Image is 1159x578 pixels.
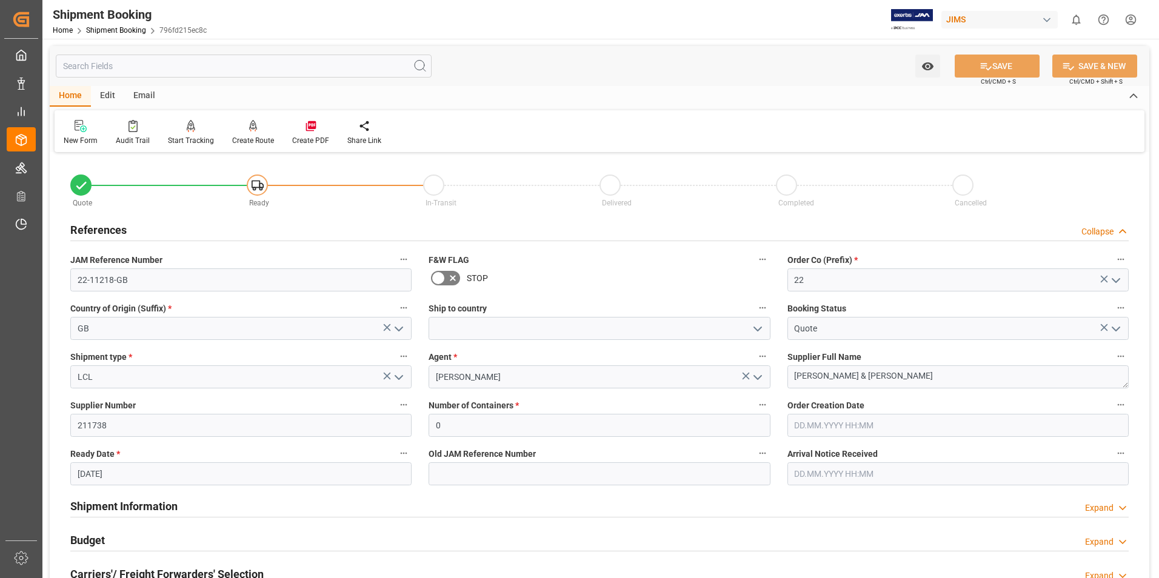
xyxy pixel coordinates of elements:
div: New Form [64,135,98,146]
button: Ready Date * [396,445,412,461]
span: Ctrl/CMD + Shift + S [1069,77,1123,86]
span: Supplier Number [70,399,136,412]
span: JAM Reference Number [70,254,162,267]
button: Shipment type * [396,348,412,364]
button: Agent * [755,348,770,364]
span: F&W FLAG [429,254,469,267]
span: Quote [73,199,92,207]
button: open menu [747,368,766,387]
button: open menu [1106,319,1124,338]
span: Booking Status [787,302,846,315]
div: Expand [1085,536,1114,548]
a: Home [53,26,73,35]
span: Completed [778,199,814,207]
button: open menu [747,319,766,338]
div: Edit [91,86,124,107]
span: Number of Containers [429,399,519,412]
button: open menu [389,368,407,387]
h2: Budget [70,532,105,548]
input: Type to search/select [70,317,412,340]
span: Order Co (Prefix) [787,254,858,267]
span: Ship to country [429,302,487,315]
div: Share Link [347,135,381,146]
div: Create PDF [292,135,329,146]
span: Delivered [602,199,632,207]
div: Home [50,86,91,107]
span: Order Creation Date [787,399,864,412]
span: In-Transit [426,199,456,207]
button: F&W FLAG [755,251,770,267]
span: Arrival Notice Received [787,448,878,460]
div: JIMS [941,11,1058,28]
input: Search Fields [56,55,432,78]
img: Exertis%20JAM%20-%20Email%20Logo.jpg_1722504956.jpg [891,9,933,30]
input: DD.MM.YYYY [70,462,412,485]
button: Number of Containers * [755,397,770,413]
span: Ready Date [70,448,120,460]
span: Ctrl/CMD + S [981,77,1016,86]
button: open menu [915,55,940,78]
button: Help Center [1090,6,1117,33]
span: Agent [429,351,457,364]
span: Old JAM Reference Number [429,448,536,460]
h2: Shipment Information [70,498,178,514]
div: Collapse [1081,225,1114,238]
div: Email [124,86,164,107]
div: Audit Trail [116,135,150,146]
textarea: [PERSON_NAME] & [PERSON_NAME] [787,365,1129,388]
button: SAVE [955,55,1040,78]
div: Create Route [232,135,274,146]
input: DD.MM.YYYY HH:MM [787,414,1129,437]
button: Arrival Notice Received [1113,445,1129,461]
button: show 0 new notifications [1063,6,1090,33]
a: Shipment Booking [86,26,146,35]
span: Supplier Full Name [787,351,861,364]
button: Old JAM Reference Number [755,445,770,461]
input: DD.MM.YYYY HH:MM [787,462,1129,485]
button: JAM Reference Number [396,251,412,267]
div: Expand [1085,502,1114,514]
span: STOP [467,272,488,285]
div: Start Tracking [168,135,214,146]
div: Shipment Booking [53,5,207,24]
button: open menu [1106,271,1124,290]
button: Supplier Full Name [1113,348,1129,364]
button: Order Creation Date [1113,397,1129,413]
button: Order Co (Prefix) * [1113,251,1129,267]
span: Cancelled [955,199,987,207]
span: Shipment type [70,351,132,364]
button: JIMS [941,8,1063,31]
button: Booking Status [1113,300,1129,316]
button: SAVE & NEW [1052,55,1137,78]
span: Country of Origin (Suffix) [70,302,172,315]
h2: References [70,222,127,238]
span: Ready [249,199,269,207]
button: Country of Origin (Suffix) * [396,300,412,316]
button: open menu [389,319,407,338]
button: Supplier Number [396,397,412,413]
button: Ship to country [755,300,770,316]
